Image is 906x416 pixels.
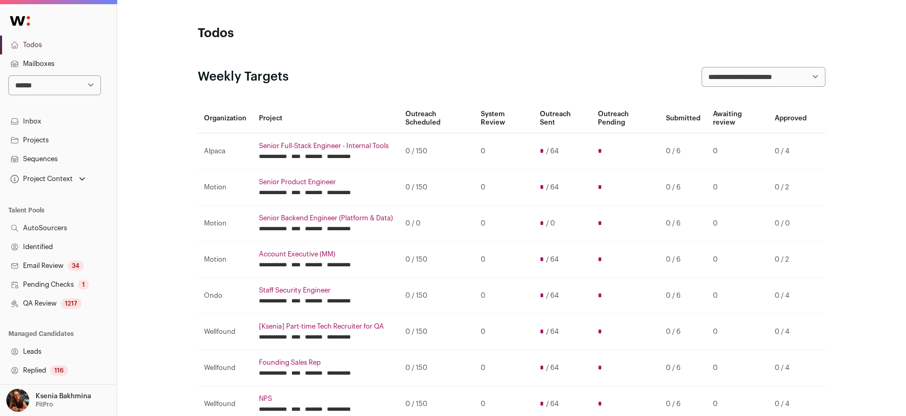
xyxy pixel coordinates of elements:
[198,313,253,350] td: Wellfound
[768,350,813,386] td: 0 / 4
[399,241,474,277] td: 0 / 150
[707,350,768,386] td: 0
[259,250,393,258] a: Account Executive (MM)
[259,178,393,186] a: Senior Product Engineer
[546,291,559,300] span: / 64
[198,104,253,133] th: Organization
[546,400,559,408] span: / 64
[198,241,253,277] td: Motion
[6,389,29,412] img: 13968079-medium_jpg
[259,322,393,331] a: [Ksenia] Part-time Tech Recruiter for QA
[546,255,559,264] span: / 64
[259,395,393,403] a: NPS
[198,133,253,169] td: Alpaca
[768,313,813,350] td: 0 / 4
[474,241,534,277] td: 0
[61,298,82,309] div: 1217
[474,169,534,205] td: 0
[474,133,534,169] td: 0
[707,277,768,313] td: 0
[768,205,813,241] td: 0 / 0
[660,277,707,313] td: 0 / 6
[253,104,399,133] th: Project
[707,169,768,205] td: 0
[198,350,253,386] td: Wellfound
[546,183,559,192] span: / 64
[546,147,559,155] span: / 64
[534,104,591,133] th: Outreach Sent
[707,104,768,133] th: Awaiting review
[768,241,813,277] td: 0 / 2
[707,313,768,350] td: 0
[660,350,707,386] td: 0 / 6
[198,277,253,313] td: Ondo
[660,241,707,277] td: 0 / 6
[8,172,87,186] button: Open dropdown
[67,261,84,271] div: 34
[768,104,813,133] th: Approved
[399,205,474,241] td: 0 / 0
[660,133,707,169] td: 0 / 6
[768,169,813,205] td: 0 / 2
[707,205,768,241] td: 0
[707,241,768,277] td: 0
[474,313,534,350] td: 0
[259,358,393,367] a: Founding Sales Rep
[198,205,253,241] td: Motion
[768,133,813,169] td: 0 / 4
[474,350,534,386] td: 0
[259,286,393,295] a: Staff Security Engineer
[4,389,93,412] button: Open dropdown
[399,133,474,169] td: 0 / 150
[259,142,393,150] a: Senior Full-Stack Engineer - Internal Tools
[546,219,555,228] span: / 0
[474,104,534,133] th: System Review
[50,365,68,376] div: 116
[707,133,768,169] td: 0
[78,279,89,290] div: 1
[591,104,659,133] th: Outreach Pending
[399,277,474,313] td: 0 / 150
[198,169,253,205] td: Motion
[399,313,474,350] td: 0 / 150
[768,277,813,313] td: 0 / 4
[399,169,474,205] td: 0 / 150
[198,25,407,42] h1: Todos
[198,69,289,85] h2: Weekly Targets
[36,392,91,400] p: Ksenia Bakhmina
[546,328,559,336] span: / 64
[474,205,534,241] td: 0
[399,104,474,133] th: Outreach Scheduled
[259,214,393,222] a: Senior Backend Engineer (Platform & Data)
[660,205,707,241] td: 0 / 6
[36,400,53,409] p: PitPro
[399,350,474,386] td: 0 / 150
[546,364,559,372] span: / 64
[8,175,73,183] div: Project Context
[474,277,534,313] td: 0
[660,169,707,205] td: 0 / 6
[4,10,36,31] img: Wellfound
[660,104,707,133] th: Submitted
[660,313,707,350] td: 0 / 6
